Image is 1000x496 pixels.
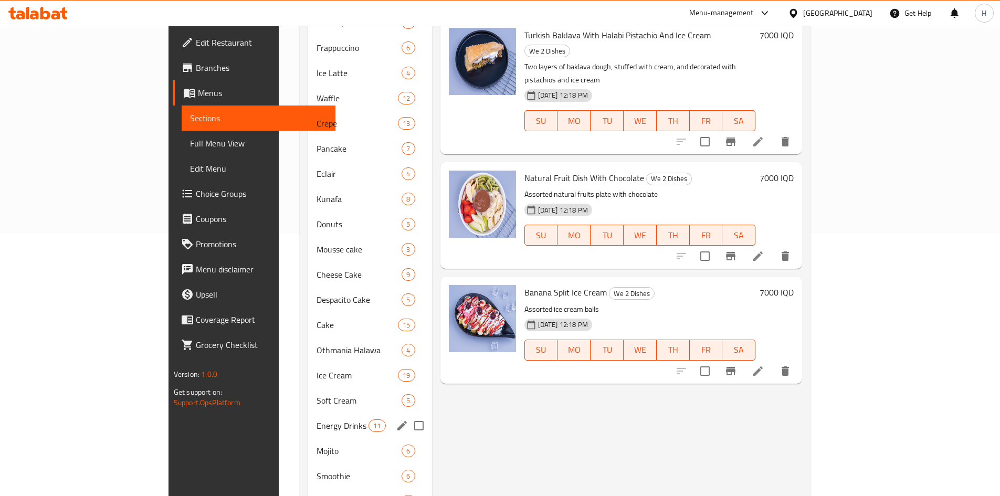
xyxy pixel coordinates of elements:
[196,187,327,200] span: Choice Groups
[760,28,794,43] h6: 7000 IQD
[449,171,516,238] img: Natural Fruit Dish With Chocolate
[308,161,431,186] div: Eclair4
[174,396,240,409] a: Support.OpsPlatform
[647,173,691,185] span: We 2 Dishes
[201,367,217,381] span: 1.0.0
[628,228,652,243] span: WE
[982,7,986,19] span: H
[689,7,754,19] div: Menu-management
[317,41,402,54] div: Frappuccino
[402,396,414,406] span: 5
[524,27,711,43] span: Turkish Baklava With Halabi Pistachio And Ice Cream
[628,113,652,129] span: WE
[661,342,686,357] span: TH
[524,188,756,201] p: Assorted natural fruits plate with chocolate
[317,218,402,230] span: Donuts
[317,394,402,407] span: Soft Cream
[173,307,335,332] a: Coverage Report
[402,43,414,53] span: 6
[190,112,327,124] span: Sections
[529,342,554,357] span: SU
[402,446,414,456] span: 6
[402,194,414,204] span: 8
[557,340,591,361] button: MO
[718,358,743,384] button: Branch-specific-item
[557,110,591,131] button: MO
[595,342,619,357] span: TU
[727,113,751,129] span: SA
[525,45,570,57] span: We 2 Dishes
[196,238,327,250] span: Promotions
[173,55,335,80] a: Branches
[595,228,619,243] span: TU
[722,340,755,361] button: SA
[557,225,591,246] button: MO
[369,421,385,431] span: 11
[562,342,586,357] span: MO
[308,312,431,337] div: Cake15
[524,60,756,87] p: Two layers of baklava dough, stuffed with cream, and decorated with pistachios and ice cream
[609,287,655,300] div: We 2 Dishes
[398,92,415,104] div: items
[317,67,402,79] span: Ice Latte
[317,344,402,356] div: Othmania Halawa
[727,342,751,357] span: SA
[773,129,798,154] button: delete
[173,231,335,257] a: Promotions
[317,470,402,482] div: Smoothie
[308,363,431,388] div: Ice Cream19
[657,110,690,131] button: TH
[308,60,431,86] div: Ice Latte4
[402,167,415,180] div: items
[760,171,794,185] h6: 7000 IQD
[402,169,414,179] span: 4
[402,344,415,356] div: items
[752,135,764,148] a: Edit menu item
[628,342,652,357] span: WE
[524,170,644,186] span: Natural Fruit Dish With Chocolate
[624,340,657,361] button: WE
[657,225,690,246] button: TH
[174,385,222,399] span: Get support on:
[308,388,431,413] div: Soft Cream5
[524,284,607,300] span: Banana Split Ice Cream
[402,144,414,154] span: 7
[317,243,402,256] span: Mousse cake
[317,142,402,155] span: Pancake
[402,243,415,256] div: items
[402,270,414,280] span: 9
[317,445,402,457] span: Mojito
[694,113,719,129] span: FR
[529,228,554,243] span: SU
[722,110,755,131] button: SA
[317,369,398,382] div: Ice Cream
[690,225,723,246] button: FR
[196,213,327,225] span: Coupons
[308,186,431,212] div: Kunafa8
[317,117,398,130] div: Crepe
[308,262,431,287] div: Cheese Cake9
[398,119,414,129] span: 13
[690,340,723,361] button: FR
[317,268,402,281] div: Cheese Cake
[317,293,402,306] span: Despacito Cake
[317,419,369,432] div: Energy Drinks
[182,156,335,181] a: Edit Menu
[173,257,335,282] a: Menu disclaimer
[402,219,414,229] span: 5
[198,87,327,99] span: Menus
[394,418,410,434] button: edit
[595,113,619,129] span: TU
[752,365,764,377] a: Edit menu item
[773,358,798,384] button: delete
[317,193,402,205] span: Kunafa
[173,332,335,357] a: Grocery Checklist
[718,244,743,269] button: Branch-specific-item
[182,131,335,156] a: Full Menu View
[694,131,716,153] span: Select to update
[694,360,716,382] span: Select to update
[196,61,327,74] span: Branches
